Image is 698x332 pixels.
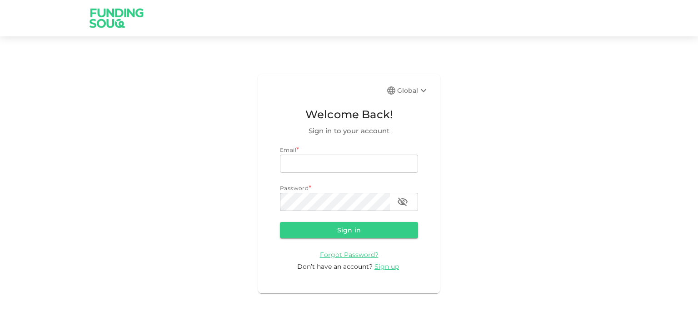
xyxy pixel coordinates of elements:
[280,222,418,238] button: Sign in
[280,185,309,191] span: Password
[280,155,418,173] input: email
[280,126,418,136] span: Sign in to your account
[397,85,429,96] div: Global
[374,262,399,271] span: Sign up
[320,250,379,259] a: Forgot Password?
[280,146,296,153] span: Email
[280,106,418,123] span: Welcome Back!
[280,193,390,211] input: password
[297,262,373,271] span: Don’t have an account?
